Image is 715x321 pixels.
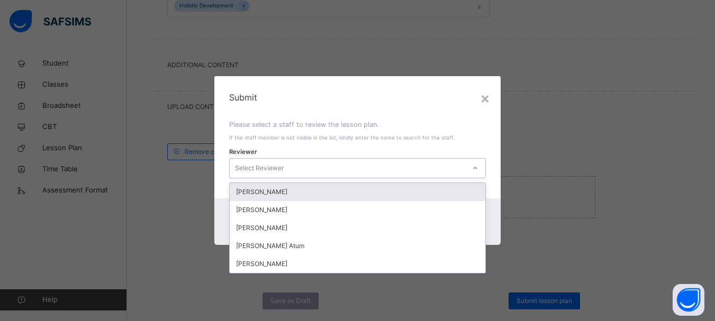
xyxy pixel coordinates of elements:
[229,91,485,104] span: Submit
[673,284,704,316] button: Open asap
[235,158,284,178] div: Select Reviewer
[230,183,485,201] div: [PERSON_NAME]
[230,201,485,219] div: [PERSON_NAME]
[229,121,379,129] span: Please select a staff to review the lesson plan.
[480,87,490,109] div: ×
[230,237,485,255] div: [PERSON_NAME] Atum
[230,255,485,273] div: [PERSON_NAME]
[229,148,257,157] span: Reviewer
[229,134,455,141] span: If the staff member is not visible in the list, kindly enter the name to search for the staff.
[230,219,485,237] div: [PERSON_NAME]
